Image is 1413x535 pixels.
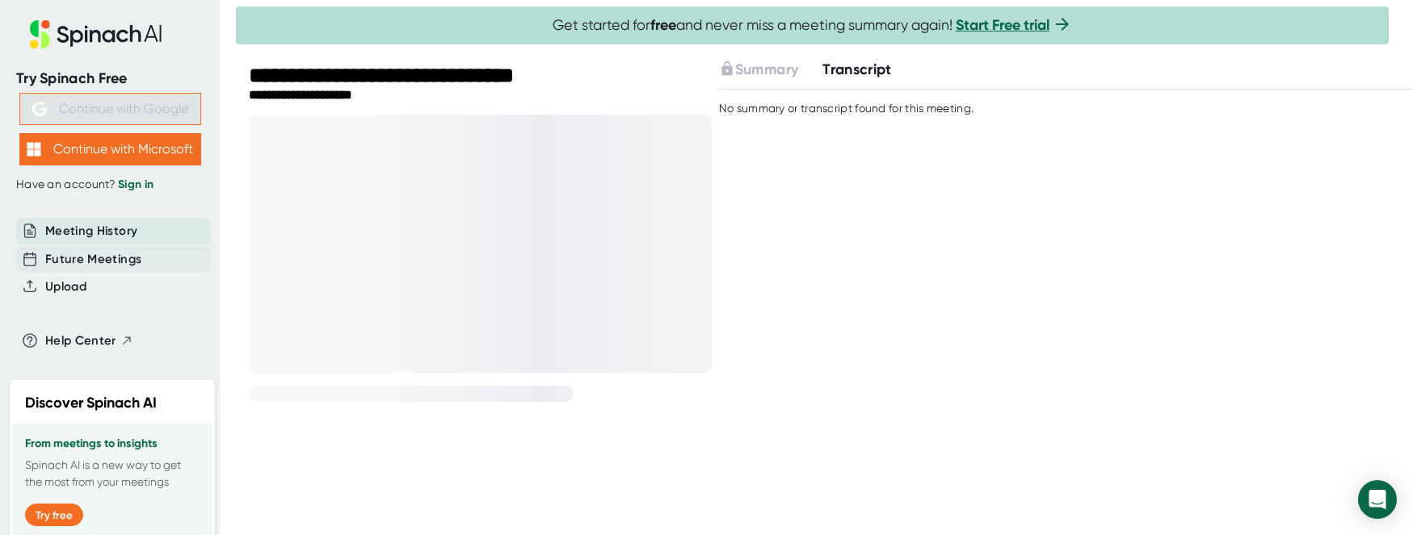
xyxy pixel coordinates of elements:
button: Try free [25,504,83,526]
a: Sign in [118,178,153,191]
h3: From meetings to insights [25,437,200,450]
button: Continue with Microsoft [19,133,201,165]
a: Start Free trial [956,16,1049,34]
div: Upgrade to access [719,59,822,81]
b: free [650,16,676,34]
button: Transcript [822,59,892,81]
button: Summary [719,59,798,81]
span: Summary [735,61,798,78]
button: Upload [45,278,86,296]
img: Aehbyd4JwY73AAAAAElFTkSuQmCC [32,102,47,116]
span: Transcript [822,61,892,78]
button: Continue with Google [19,93,201,125]
span: Help Center [45,332,116,350]
button: Future Meetings [45,250,141,269]
div: Have an account? [16,178,204,192]
div: No summary or transcript found for this meeting. [719,102,974,116]
button: Help Center [45,332,133,350]
h2: Discover Spinach AI [25,392,157,414]
p: Spinach AI is a new way to get the most from your meetings [25,457,200,491]
div: Open Intercom Messenger [1358,480,1397,519]
div: Try Spinach Free [16,69,204,88]
button: Meeting History [45,222,137,240]
span: Get started for and never miss a meeting summary again! [553,16,1072,35]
